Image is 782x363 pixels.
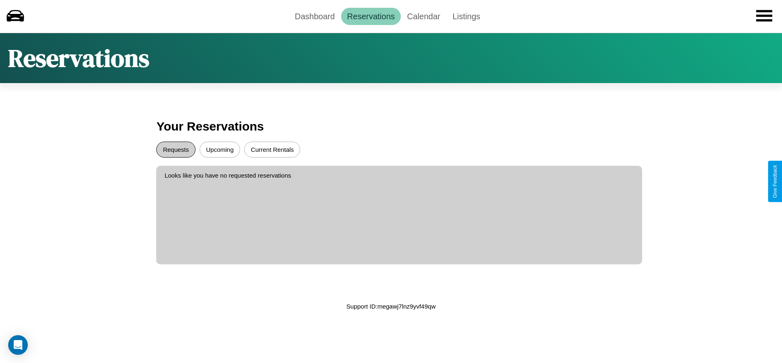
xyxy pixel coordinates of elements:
h1: Reservations [8,41,149,75]
div: Give Feedback [772,165,778,198]
button: Upcoming [200,142,240,158]
a: Dashboard [289,8,341,25]
button: Requests [156,142,195,158]
a: Reservations [341,8,401,25]
p: Looks like you have no requested reservations [164,170,634,181]
div: Open Intercom Messenger [8,335,28,355]
h3: Your Reservations [156,115,625,138]
p: Support ID: megawj7lnz9yvf49qw [346,301,436,312]
a: Calendar [401,8,446,25]
a: Listings [446,8,486,25]
button: Current Rentals [244,142,300,158]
